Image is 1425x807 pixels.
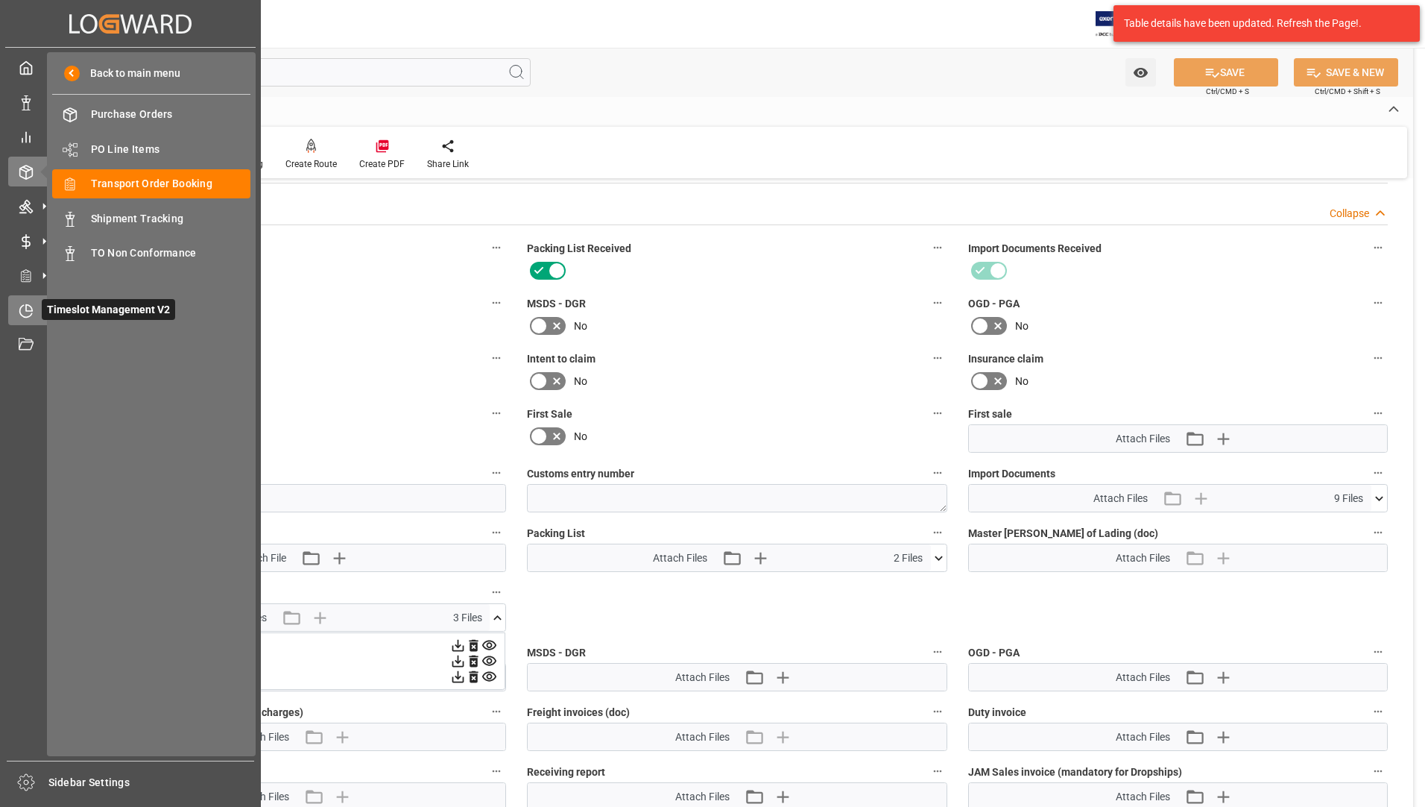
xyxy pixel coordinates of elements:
span: Ctrl/CMD + S [1206,86,1249,97]
span: Attach Files [1093,491,1148,506]
button: Packing List Received [928,238,947,257]
a: Document Management [8,330,253,359]
span: OGD - PGA [968,645,1020,661]
button: Shipping Letter of Instructions [487,523,506,542]
span: Sidebar Settings [48,775,255,791]
span: No [574,374,587,389]
button: JAM Sales invoice (mandatory for Dropships) [1368,762,1388,781]
span: First Sale [527,406,572,422]
span: Receiving report [527,764,605,780]
button: SAVE [1174,58,1278,87]
a: TO Non Conformance [52,239,250,268]
a: My Cockpit [8,53,253,82]
span: MSDS - DGR [527,296,586,312]
input: DD-MM-YYYY [86,484,506,512]
input: Search Fields [69,58,531,87]
div: Create PDF [359,157,405,171]
span: Attach Files [653,550,707,566]
div: Share Link [427,157,469,171]
span: Attach Files [235,789,289,805]
div: SIN772116 - COO.pdf [95,669,497,685]
button: Receiving report [487,348,506,368]
span: PO Line Items [91,142,251,157]
span: Import Documents Received [968,241,1102,257]
span: Insurance claim [968,351,1043,367]
button: Master [PERSON_NAME] of Lading (doc) [1368,523,1388,542]
button: Customs documents sent to broker [487,293,506,313]
span: No [1015,318,1029,334]
button: Freight invoices (doc) [928,702,947,721]
span: 3 Files [453,610,482,626]
button: MSDS - DGR [928,293,947,313]
button: Import Documents Received [1368,238,1388,257]
span: Intent to claim [527,351,595,367]
span: Master [PERSON_NAME] of Lading (doc) [968,526,1158,541]
span: No [574,318,587,334]
button: Receiving report [928,762,947,781]
button: Claim documents [487,762,506,781]
a: Purchase Orders [52,100,250,129]
span: OGD - PGA [968,296,1020,312]
span: Purchase Orders [91,107,251,122]
button: MSDS - DGR [928,642,947,662]
span: Packing List Received [527,241,631,257]
span: JAM Sales invoice (mandatory for Dropships) [968,764,1182,780]
button: SAVE & NEW [1294,58,1398,87]
div: Table details have been updated. Refresh the Page!. [1124,16,1398,31]
span: Attach Files [675,789,730,805]
button: Invoice from the Supplier (doc) [487,583,506,602]
button: OGD - PGA [1368,293,1388,313]
a: Timeslot Management V2Timeslot Management V2 [8,295,253,324]
img: Exertis%20JAM%20-%20Email%20Logo.jpg_1722504956.jpg [1096,11,1147,37]
span: Attach Files [1116,670,1170,685]
span: First sale [968,406,1012,422]
span: TO Non Conformance [91,245,251,261]
span: No [574,429,587,445]
button: Intent to claim [928,348,947,368]
button: open menu [1125,58,1156,87]
button: Import Documents [1368,463,1388,483]
button: Carrier /Forwarder claim [487,403,506,423]
span: No [1015,374,1029,389]
span: Back to main menu [80,66,180,81]
button: Duty invoice [1368,702,1388,721]
span: Timeslot Management V2 [42,299,175,320]
button: Customs entry number [928,463,947,483]
span: Ctrl/CMD + Shift + S [1315,86,1380,97]
span: Customs entry number [527,466,634,482]
button: Insurance claim [1368,348,1388,368]
span: Import Documents [968,466,1055,482]
a: PO Line Items [52,134,250,163]
a: Transport Order Booking [52,169,250,198]
a: Shipment Tracking [52,204,250,233]
span: Attach Files [675,729,730,745]
span: Attach Files [1116,729,1170,745]
span: 9 Files [1334,491,1363,506]
div: Collapse [1330,206,1369,222]
span: Attach Files [235,729,289,745]
button: Customs clearance date [487,463,506,483]
button: OGD - PGA [1368,642,1388,662]
span: Attach File [237,550,286,566]
span: Attach Files [1116,550,1170,566]
span: 2 Files [894,550,923,566]
span: Attach Files [1116,431,1170,447]
span: Attach Files [212,610,267,626]
span: Duty invoice [968,705,1026,720]
button: Shipping instructions SENT [487,238,506,257]
a: Data Management [8,87,253,116]
span: Packing List [527,526,585,541]
div: SCR077505.pdf [95,638,497,653]
span: MSDS - DGR [527,645,586,661]
span: Freight invoices (doc) [527,705,630,720]
span: Attach Files [1116,789,1170,805]
a: My Reports [8,122,253,151]
span: Shipment Tracking [91,211,251,227]
button: Quote (Freight and/or any additional charges) [487,702,506,721]
button: First sale [1368,403,1388,423]
span: Transport Order Booking [91,176,251,192]
div: Create Route [285,157,337,171]
button: Packing List [928,523,947,542]
span: Attach Files [675,670,730,685]
button: First Sale [928,403,947,423]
